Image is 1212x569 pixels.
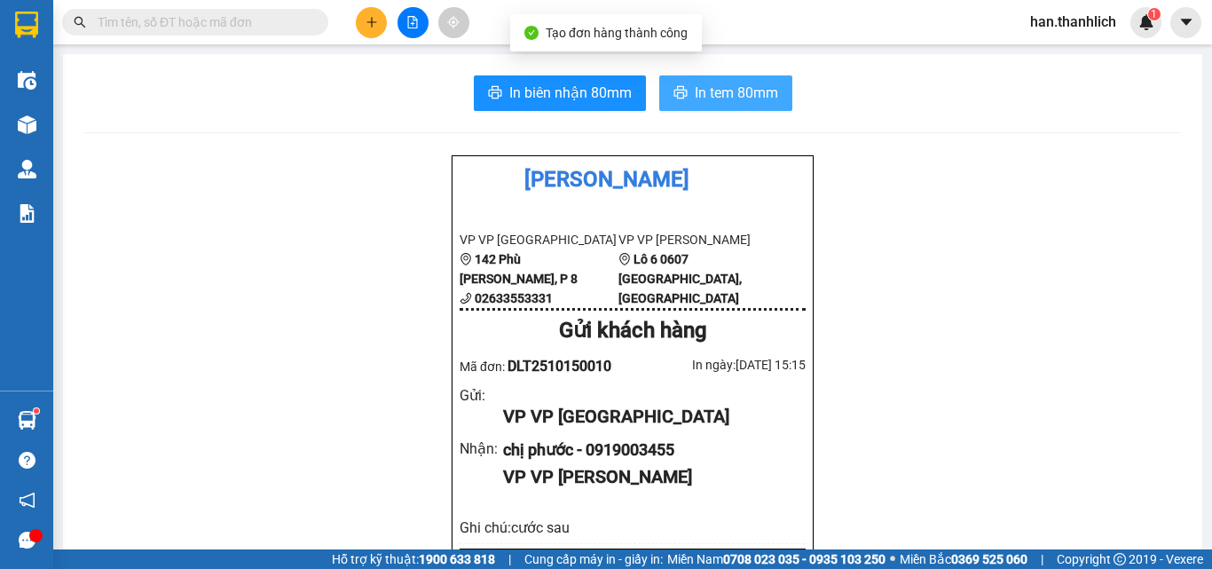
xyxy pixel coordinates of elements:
span: file-add [406,16,419,28]
span: DLT2510150010 [508,358,611,375]
strong: 0369 525 060 [951,552,1027,566]
text: DLT2510150009 [100,75,232,94]
li: VP VP [GEOGRAPHIC_DATA] [460,230,618,249]
span: printer [488,85,502,102]
span: plus [366,16,378,28]
span: check-circle [524,26,539,40]
span: ⚪️ [890,556,895,563]
b: 142 Phù [PERSON_NAME], P 8 [460,252,578,286]
button: aim [438,7,469,38]
img: logo.jpg [460,163,522,225]
span: Hỗ trợ kỹ thuật: [332,549,495,569]
button: printerIn tem 80mm [659,75,792,111]
div: Gửi khách hàng [460,314,806,348]
div: Nhận : [460,438,503,460]
button: plus [356,7,387,38]
span: notification [19,492,35,509]
span: Tạo đơn hàng thành công [546,26,688,40]
img: warehouse-icon [18,115,36,134]
div: Nhận: VP [PERSON_NAME] [185,104,319,141]
span: phone [460,292,472,304]
span: | [508,549,511,569]
span: environment [618,253,631,265]
span: aim [447,16,460,28]
img: logo-vxr [15,12,38,38]
span: environment [460,253,472,265]
b: Lô 6 0607 [GEOGRAPHIC_DATA], [GEOGRAPHIC_DATA] [618,252,742,305]
button: caret-down [1170,7,1201,38]
img: warehouse-icon [18,160,36,178]
span: copyright [1114,553,1126,565]
img: warehouse-icon [18,411,36,430]
button: printerIn biên nhận 80mm [474,75,646,111]
span: Miền Nam [667,549,885,569]
img: warehouse-icon [18,71,36,90]
div: VP VP [PERSON_NAME] [503,463,791,491]
div: chị phước - 0919003455 [503,438,791,462]
sup: 1 [34,408,39,414]
div: Ghi chú: cước sau [460,517,806,539]
input: Tìm tên, số ĐT hoặc mã đơn [98,12,307,32]
div: In ngày: [DATE] 15:15 [633,355,806,375]
span: question-circle [19,452,35,469]
span: | [1041,549,1043,569]
span: In tem 80mm [695,82,778,104]
button: file-add [397,7,429,38]
li: [PERSON_NAME] [460,163,806,197]
img: icon-new-feature [1138,14,1154,30]
span: In biên nhận 80mm [509,82,632,104]
div: Gửi : [460,384,503,407]
span: printer [673,85,688,102]
div: VP VP [GEOGRAPHIC_DATA] [503,403,791,431]
img: solution-icon [18,204,36,223]
strong: 0708 023 035 - 0935 103 250 [723,552,885,566]
sup: 1 [1148,8,1161,20]
strong: 1900 633 818 [419,552,495,566]
span: Miền Bắc [900,549,1027,569]
span: search [74,16,86,28]
span: 1 [1151,8,1157,20]
span: han.thanhlich [1016,11,1130,33]
div: Mã đơn: [460,355,633,377]
b: 02633553331 [475,291,553,305]
span: caret-down [1178,14,1194,30]
div: Gửi: VP [GEOGRAPHIC_DATA] [13,104,177,141]
span: message [19,532,35,549]
li: VP VP [PERSON_NAME] [618,230,777,249]
span: Cung cấp máy in - giấy in: [524,549,663,569]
